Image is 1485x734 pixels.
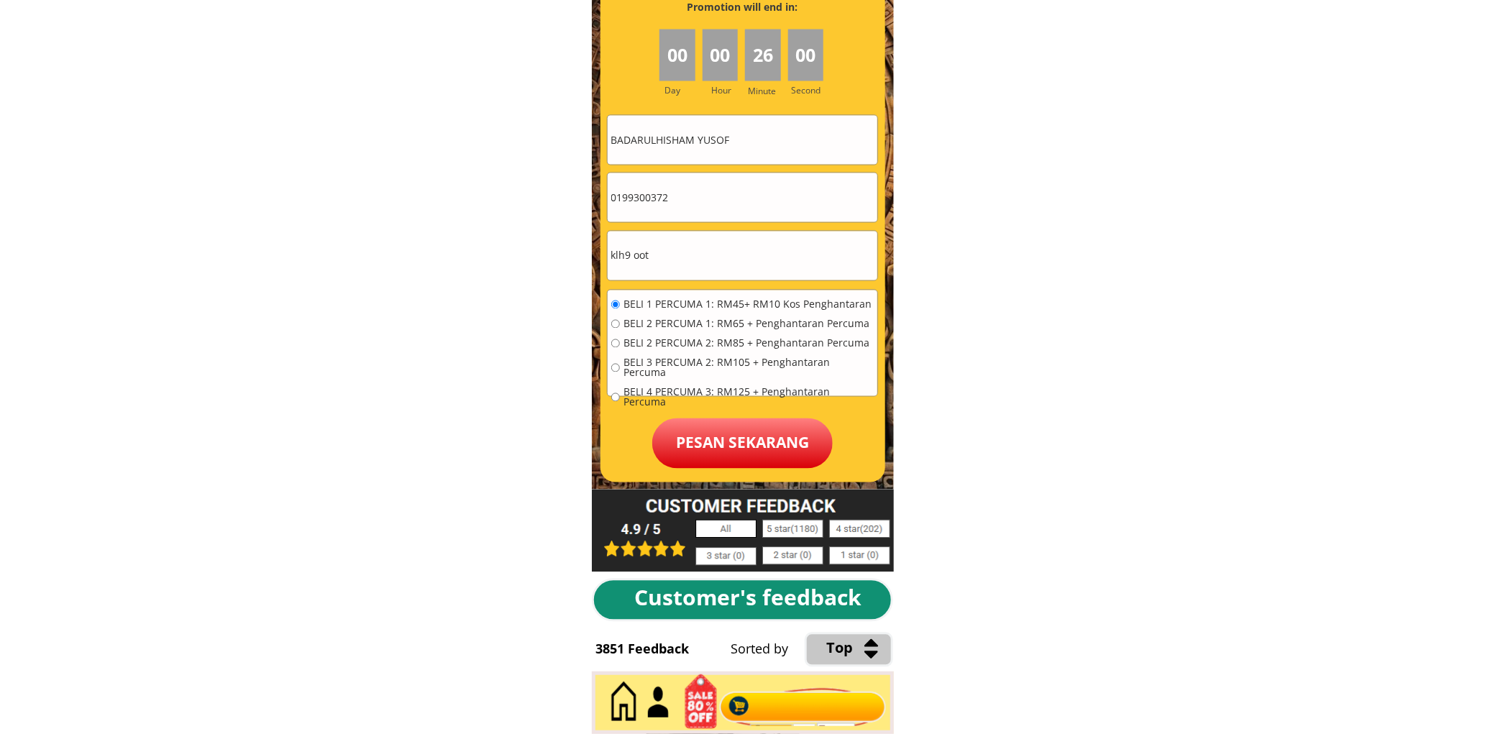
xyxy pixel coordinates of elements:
[827,637,956,660] div: Top
[623,387,874,408] span: BELI 4 PERCUMA 3: RM125 + Penghantaran Percuma
[608,173,877,222] input: Telefon
[623,358,874,378] span: BELI 3 PERCUMA 2: RM105 + Penghantaran Percuma
[596,639,710,660] div: 3851 Feedback
[664,83,700,97] h3: Day
[652,418,833,469] p: Pesan sekarang
[792,83,827,97] h3: Second
[608,231,877,280] input: Alamat
[711,83,741,97] h3: Hour
[748,84,780,98] h3: Minute
[634,581,873,615] div: Customer's feedback
[623,339,874,349] span: BELI 2 PERCUMA 2: RM85 + Penghantaran Percuma
[731,639,1069,660] div: Sorted by
[608,116,877,165] input: Nama
[623,300,874,310] span: BELI 1 PERCUMA 1: RM45+ RM10 Kos Penghantaran
[623,319,874,329] span: BELI 2 PERCUMA 1: RM65 + Penghantaran Percuma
